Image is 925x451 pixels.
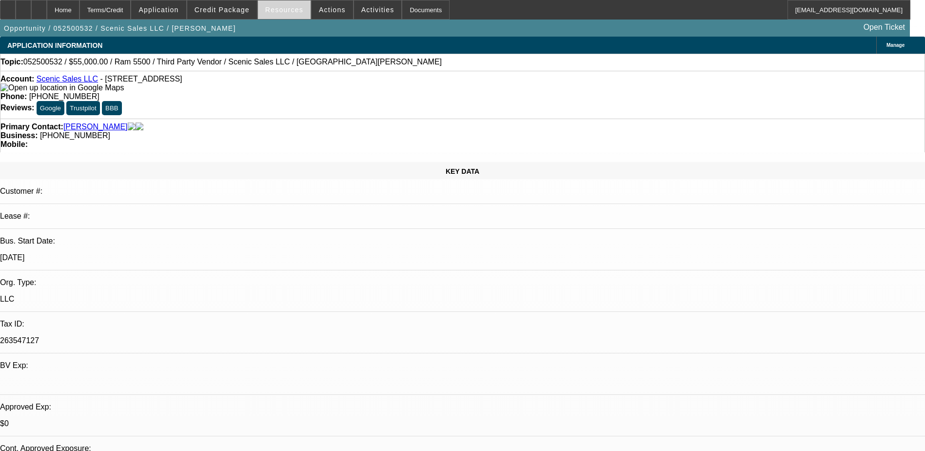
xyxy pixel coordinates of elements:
button: BBB [102,101,122,115]
strong: Mobile: [0,140,28,148]
button: Application [131,0,186,19]
strong: Phone: [0,92,27,101]
span: [PHONE_NUMBER] [40,131,110,140]
button: Trustpilot [66,101,99,115]
strong: Topic: [0,58,23,66]
span: Credit Package [195,6,250,14]
span: Application [138,6,178,14]
a: [PERSON_NAME] [63,123,128,131]
span: Activities [361,6,394,14]
span: Actions [319,6,346,14]
button: Activities [354,0,402,19]
span: APPLICATION INFORMATION [7,41,102,49]
a: Scenic Sales LLC [37,75,98,83]
span: Opportunity / 052500532 / Scenic Sales LLC / [PERSON_NAME] [4,24,236,32]
strong: Account: [0,75,34,83]
a: Open Ticket [860,19,909,36]
img: facebook-icon.png [128,123,136,131]
img: Open up location in Google Maps [0,83,124,92]
span: - [STREET_ADDRESS] [100,75,182,83]
a: View Google Maps [0,83,124,92]
button: Google [37,101,64,115]
span: [PHONE_NUMBER] [29,92,99,101]
button: Credit Package [187,0,257,19]
span: Manage [886,42,905,48]
strong: Primary Contact: [0,123,63,131]
span: Resources [265,6,303,14]
img: linkedin-icon.png [136,123,143,131]
button: Resources [258,0,311,19]
strong: Business: [0,131,38,140]
button: Actions [312,0,353,19]
span: KEY DATA [446,167,479,175]
span: 052500532 / $55,000.00 / Ram 5500 / Third Party Vendor / Scenic Sales LLC / [GEOGRAPHIC_DATA][PER... [23,58,442,66]
strong: Reviews: [0,103,34,112]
